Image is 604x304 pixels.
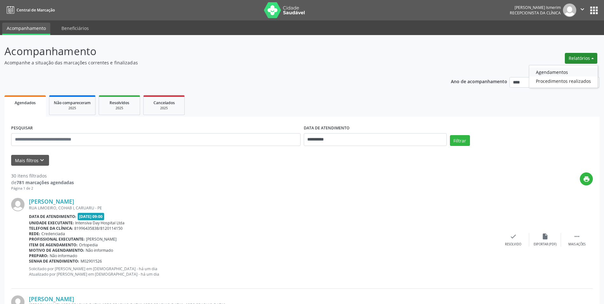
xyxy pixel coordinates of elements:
div: Página 1 de 2 [11,186,74,191]
p: Ano de acompanhamento [451,77,507,85]
span: 81996435838/8120114150 [74,226,123,231]
div: RUA LIMOEIRO, COHAB I, CARUARU - PE [29,205,497,211]
a: Agendamentos [529,68,598,76]
span: M02901526 [81,258,102,264]
div: [PERSON_NAME] Ismerim [510,5,561,10]
span: Não compareceram [54,100,91,105]
strong: 781 marcações agendadas [17,179,74,185]
button:  [576,4,588,17]
button: print [580,172,593,185]
label: PESQUISAR [11,123,33,133]
i: insert_drive_file [542,233,549,240]
a: [PERSON_NAME] [29,295,74,302]
span: Recepcionista da clínica [510,10,561,16]
img: img [11,198,25,211]
div: de [11,179,74,186]
b: Telefone da clínica: [29,226,73,231]
span: Credenciada [41,231,65,236]
ul: Relatórios [529,65,598,88]
span: Agendados [15,100,36,105]
a: Central de Marcação [4,5,55,15]
div: 30 itens filtrados [11,172,74,179]
a: Acompanhamento [2,23,50,35]
i:  [579,6,586,13]
div: Exportar (PDF) [534,242,557,247]
span: Resolvidos [110,100,129,105]
div: 2025 [103,106,135,111]
b: Rede: [29,231,40,236]
label: DATA DE ATENDIMENTO [304,123,350,133]
p: Acompanhamento [4,43,421,59]
div: 2025 [54,106,91,111]
b: Profissional executante: [29,236,85,242]
i:  [573,233,580,240]
b: Unidade executante: [29,220,74,226]
span: Não informado [86,248,113,253]
b: Item de agendamento: [29,242,78,248]
button: Relatórios [565,53,597,64]
i: print [583,176,590,183]
i: check [510,233,517,240]
span: Central de Marcação [17,7,55,13]
a: [PERSON_NAME] [29,198,74,205]
span: [PERSON_NAME] [86,236,117,242]
span: Ortopedia [79,242,98,248]
div: 2025 [148,106,180,111]
b: Senha de atendimento: [29,258,79,264]
div: Mais ações [568,242,586,247]
p: Acompanhe a situação das marcações correntes e finalizadas [4,59,421,66]
button: Filtrar [450,135,470,146]
b: Data de atendimento: [29,214,76,219]
i: keyboard_arrow_down [39,157,46,164]
span: Cancelados [153,100,175,105]
span: Intensiva Day Hospital Ltda [75,220,124,226]
b: Motivo de agendamento: [29,248,84,253]
span: [DATE] 09:00 [78,213,104,220]
img: img [563,4,576,17]
p: Solicitado por [PERSON_NAME] em [DEMOGRAPHIC_DATA] - há um dia Atualizado por [PERSON_NAME] em [D... [29,266,497,277]
b: Preparo: [29,253,48,258]
div: Resolvido [505,242,521,247]
button: apps [588,5,600,16]
a: Beneficiários [57,23,93,34]
button: Mais filtroskeyboard_arrow_down [11,155,49,166]
a: Procedimentos realizados [529,76,598,85]
span: Não informado [50,253,77,258]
